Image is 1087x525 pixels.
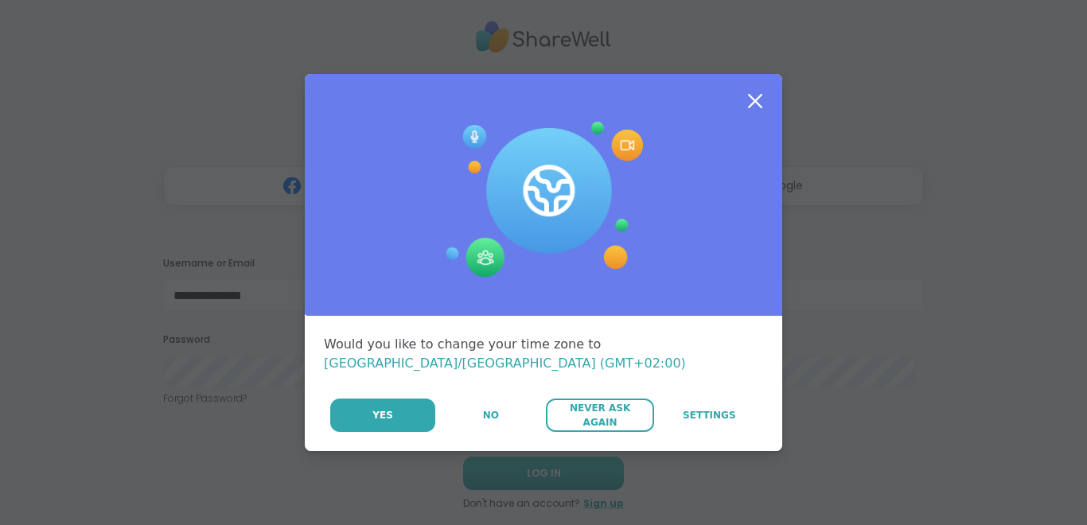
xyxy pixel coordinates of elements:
[546,399,653,432] button: Never Ask Again
[372,408,393,422] span: Yes
[324,356,686,371] span: [GEOGRAPHIC_DATA]/[GEOGRAPHIC_DATA] (GMT+02:00)
[554,401,645,430] span: Never Ask Again
[656,399,763,432] a: Settings
[324,335,763,373] div: Would you like to change your time zone to
[683,408,736,422] span: Settings
[444,122,643,278] img: Session Experience
[483,408,499,422] span: No
[437,399,544,432] button: No
[330,399,435,432] button: Yes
